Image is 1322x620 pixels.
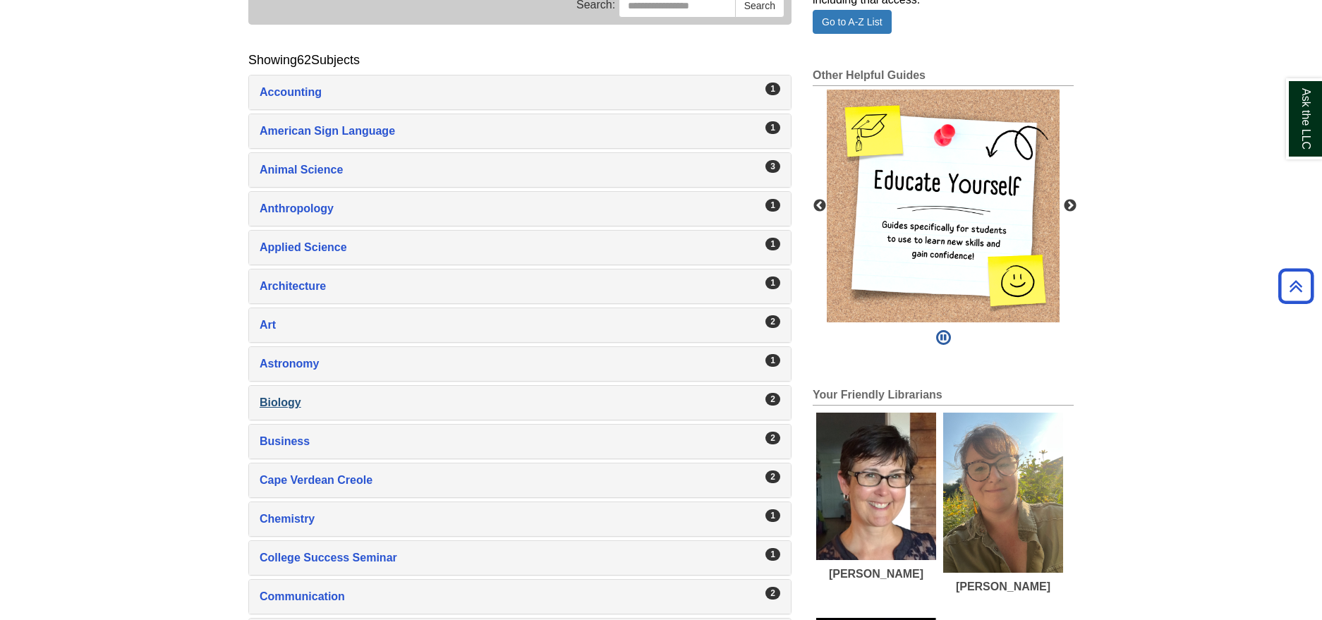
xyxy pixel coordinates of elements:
a: Biology [260,393,780,413]
a: Cape Verdean Creole [260,470,780,490]
div: 2 [765,470,780,483]
a: Business [260,432,780,451]
span: 62 [297,53,311,67]
img: Laura Hogan's picture [816,413,936,560]
a: Communication [260,587,780,607]
a: Animal Science [260,160,780,180]
img: Emily Brown's picture [943,413,1063,573]
a: Applied Science [260,238,780,257]
a: Back to Top [1273,276,1318,296]
div: [PERSON_NAME] [816,567,936,581]
div: This box contains rotating images [827,90,1060,322]
div: 1 [765,548,780,561]
a: Accounting [260,83,780,102]
button: Previous [813,199,827,213]
a: Astronomy [260,354,780,374]
div: 2 [765,315,780,328]
div: 1 [765,354,780,367]
div: [PERSON_NAME] [943,580,1063,593]
a: College Success Seminar [260,548,780,568]
div: 2 [765,432,780,444]
a: Art [260,315,780,335]
a: Laura Hogan's picture[PERSON_NAME] [816,413,936,581]
h2: Your Friendly Librarians [813,389,1074,406]
a: Go to A-Z List [813,10,892,34]
a: American Sign Language [260,121,780,141]
a: Anthropology [260,199,780,219]
a: Chemistry [260,509,780,529]
h2: Other Helpful Guides [813,69,1074,86]
a: Emily Brown's picture[PERSON_NAME] [943,413,1063,593]
div: 1 [765,121,780,134]
div: 1 [765,238,780,250]
div: 2 [765,393,780,406]
div: 1 [765,83,780,95]
div: 1 [765,276,780,289]
div: 1 [765,199,780,212]
div: 3 [765,160,780,173]
div: 1 [765,509,780,522]
div: 2 [765,587,780,600]
h2: Showing Subjects [248,53,360,68]
img: Educate yourself! Guides specifically for students to use to learn new skills and gain confidence! [827,90,1060,322]
button: Pause [932,322,955,353]
button: Next [1063,199,1077,213]
a: Architecture [260,276,780,296]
